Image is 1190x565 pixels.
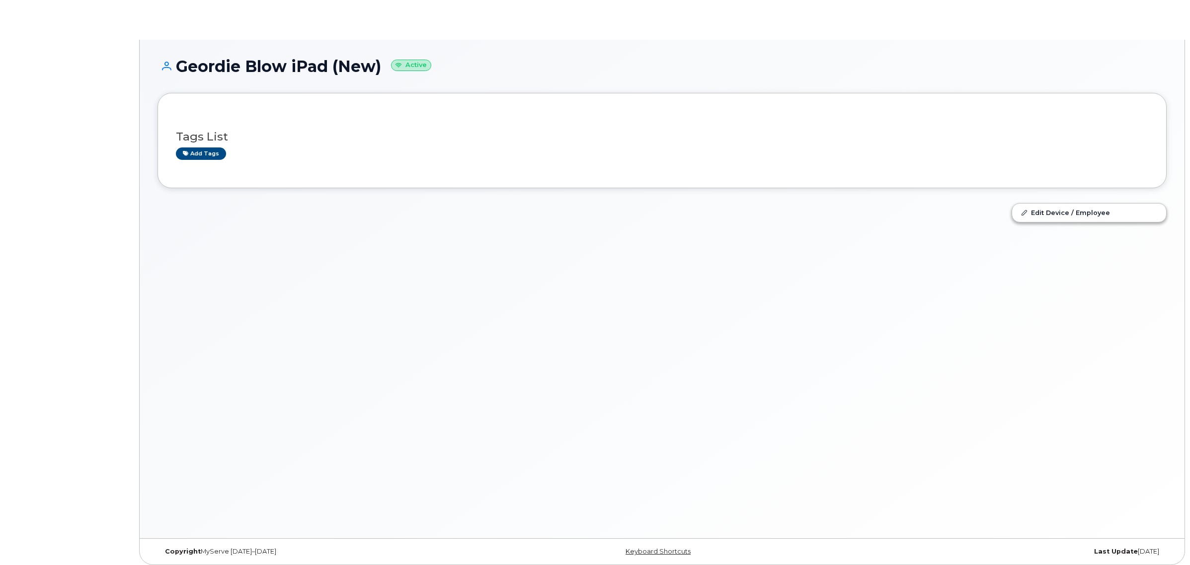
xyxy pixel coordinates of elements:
[391,60,431,71] small: Active
[626,548,691,555] a: Keyboard Shortcuts
[830,548,1167,556] div: [DATE]
[165,548,201,555] strong: Copyright
[176,147,226,160] a: Add tags
[1012,204,1166,221] a: Edit Device / Employee
[158,548,494,556] div: MyServe [DATE]–[DATE]
[158,58,1167,75] h1: Geordie Blow iPad (New)
[1094,548,1138,555] strong: Last Update
[176,131,1148,143] h3: Tags List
